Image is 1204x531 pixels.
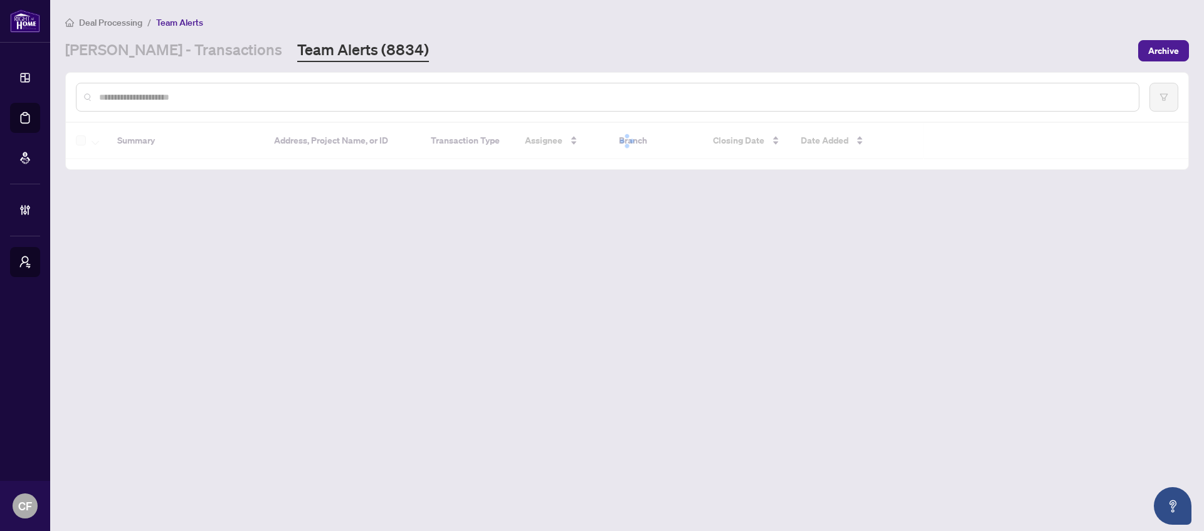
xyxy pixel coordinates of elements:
[19,256,31,268] span: user-switch
[147,15,151,29] li: /
[1154,487,1191,525] button: Open asap
[1149,83,1178,112] button: filter
[1148,41,1179,61] span: Archive
[297,39,429,62] a: Team Alerts (8834)
[79,17,142,28] span: Deal Processing
[1138,40,1189,61] button: Archive
[18,497,32,515] span: CF
[65,18,74,27] span: home
[65,39,282,62] a: [PERSON_NAME] - Transactions
[10,9,40,33] img: logo
[156,17,203,28] span: Team Alerts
